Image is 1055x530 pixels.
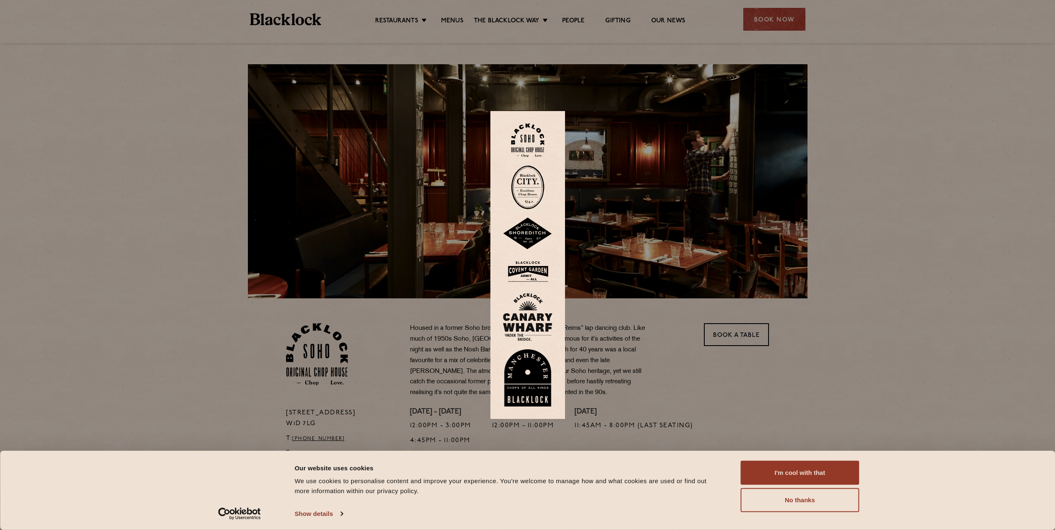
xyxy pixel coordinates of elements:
[295,508,343,520] a: Show details
[511,123,544,157] img: Soho-stamp-default.svg
[503,293,553,341] img: BL_CW_Logo_Website.svg
[511,165,544,209] img: City-stamp-default.svg
[503,218,553,250] img: Shoreditch-stamp-v2-default.svg
[741,461,859,485] button: I'm cool with that
[503,258,553,285] img: BLA_1470_CoventGarden_Website_Solid.svg
[295,476,722,496] div: We use cookies to personalise content and improve your experience. You're welcome to manage how a...
[295,463,722,473] div: Our website uses cookies
[203,508,276,520] a: Usercentrics Cookiebot - opens in a new window
[741,488,859,512] button: No thanks
[503,349,553,407] img: BL_Manchester_Logo-bleed.png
